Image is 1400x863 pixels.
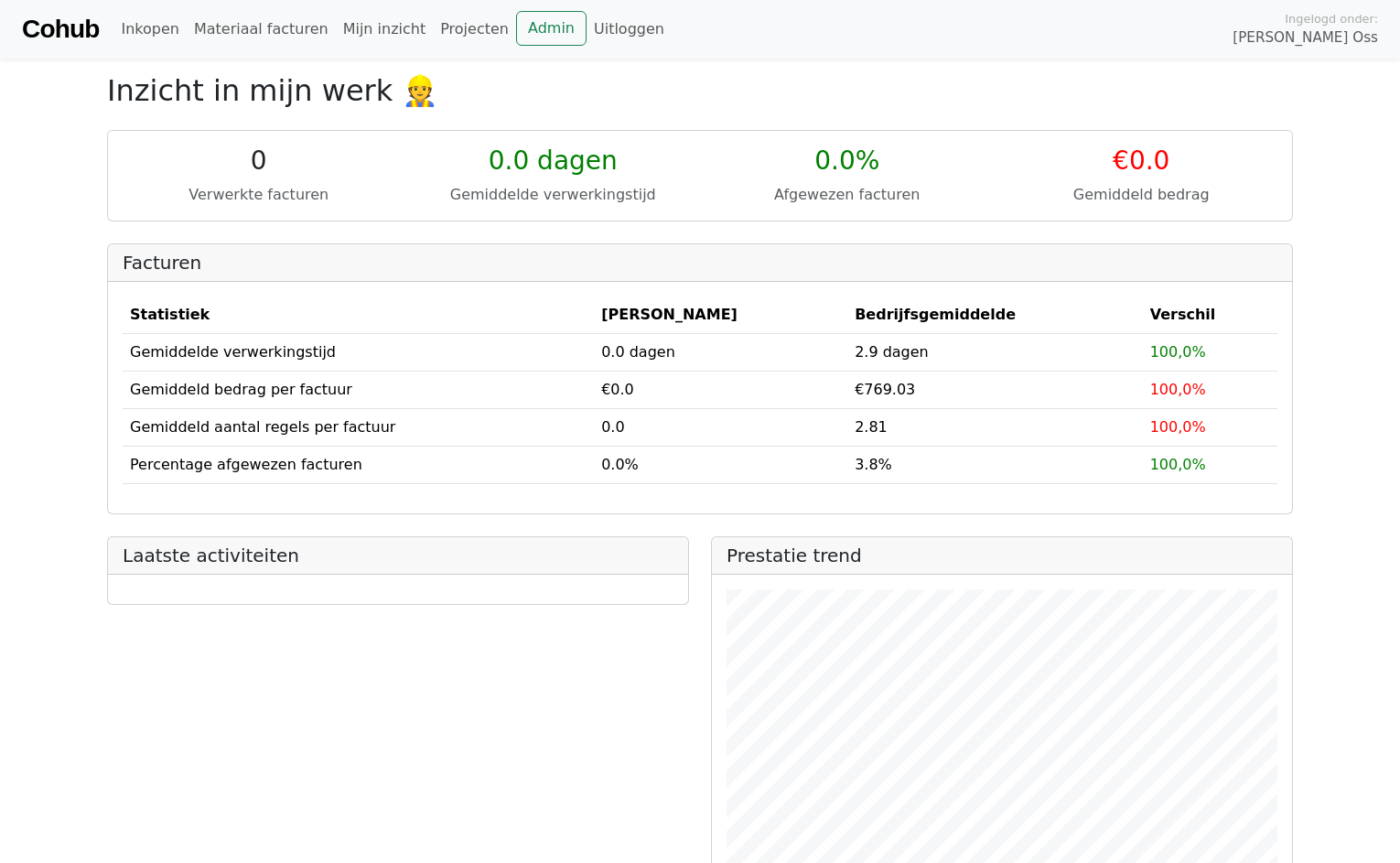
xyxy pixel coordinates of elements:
a: Cohub [22,7,99,51]
div: Gemiddeld bedrag [1006,184,1278,206]
a: Inkopen [113,11,186,48]
div: Verwerkte facturen [123,184,395,206]
td: Percentage afgewezen facturen [123,446,594,483]
td: Gemiddeld aantal regels per factuur [123,408,594,446]
th: Verschil [1143,297,1277,334]
h2: Facturen [123,252,1277,274]
div: 0 [123,146,395,177]
h2: Inzicht in mijn werk 👷 [107,73,1293,108]
td: €769.03 [847,371,1143,408]
span: 100,0% [1150,343,1206,361]
div: 0.0% [711,146,984,177]
td: 2.81 [847,408,1143,446]
th: [PERSON_NAME] [594,297,847,334]
div: Gemiddelde verwerkingstijd [417,184,690,206]
a: Uitloggen [587,11,672,48]
th: Statistiek [123,297,594,334]
a: Materiaal facturen [187,11,336,48]
span: [PERSON_NAME] Oss [1233,27,1378,49]
a: Admin [516,11,587,46]
h2: Prestatie trend [727,545,1277,566]
span: 100,0% [1150,381,1206,398]
td: 0.0% [594,446,847,483]
a: Mijn inzicht [336,11,434,48]
div: 0.0 dagen [417,146,690,177]
span: 100,0% [1150,418,1206,436]
td: 2.9 dagen [847,333,1143,371]
td: 0.0 dagen [594,333,847,371]
a: Projecten [433,11,516,48]
h2: Laatste activiteiten [123,545,673,566]
span: 100,0% [1150,456,1206,473]
td: 3.8% [847,446,1143,483]
td: Gemiddelde verwerkingstijd [123,333,594,371]
td: 0.0 [594,408,847,446]
span: Ingelogd onder: [1285,10,1378,27]
div: Afgewezen facturen [711,184,984,206]
div: €0.0 [1006,146,1278,177]
th: Bedrijfsgemiddelde [847,297,1143,334]
td: Gemiddeld bedrag per factuur [123,371,594,408]
td: €0.0 [594,371,847,408]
